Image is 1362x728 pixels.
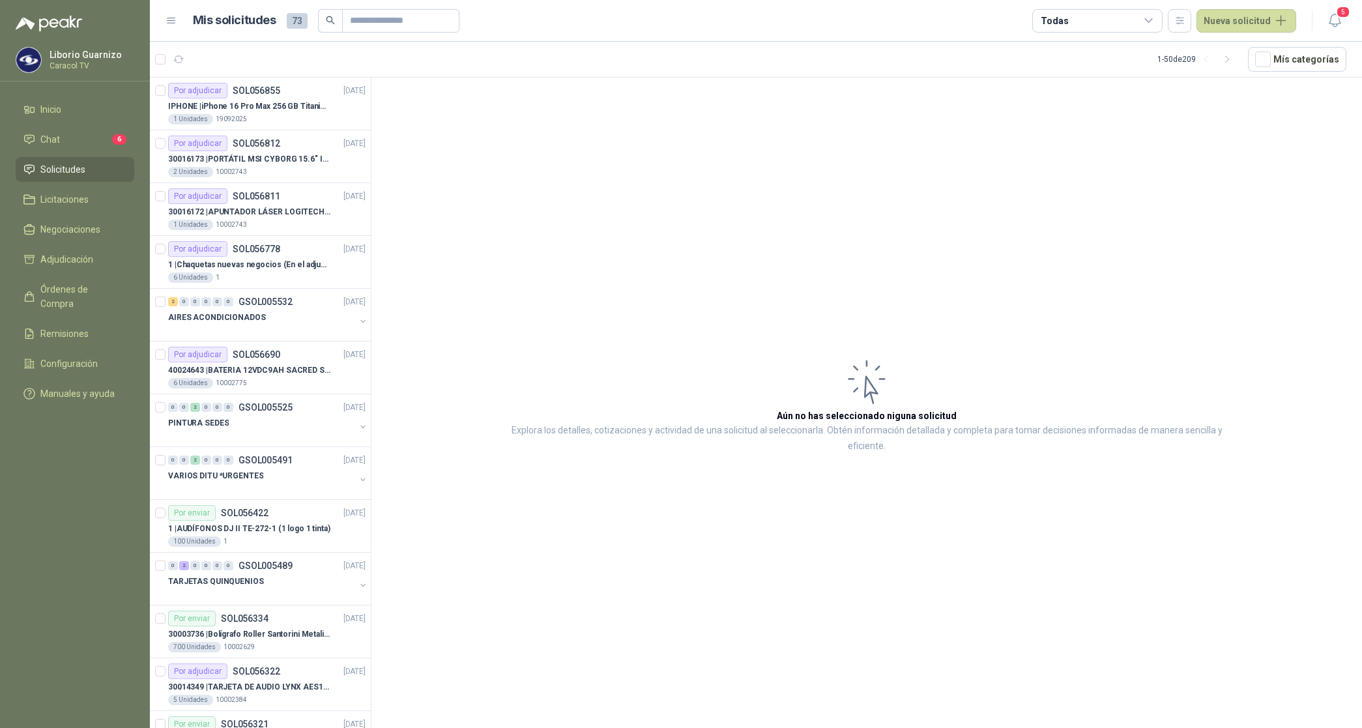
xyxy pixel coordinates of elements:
span: Negociaciones [40,222,100,237]
div: 0 [212,561,222,570]
p: [DATE] [343,560,366,572]
div: 0 [179,456,189,465]
p: SOL056322 [233,667,280,676]
p: GSOL005491 [239,456,293,465]
div: 1 - 50 de 209 [1157,49,1238,70]
button: Nueva solicitud [1196,9,1296,33]
p: GSOL005489 [239,561,293,570]
div: 100 Unidades [168,536,221,547]
a: Chat6 [16,127,134,152]
div: 0 [168,561,178,570]
span: Configuración [40,357,98,371]
p: AIRES ACONDICIONADOS [168,312,266,324]
div: Por adjudicar [168,188,227,204]
p: SOL056778 [233,244,280,254]
a: Por enviarSOL056334[DATE] 30003736 |Bolígrafo Roller Santorini Metalizado COLOR MORADO 1logo700 U... [150,605,371,658]
a: Configuración [16,351,134,376]
p: VARIOS DITU *URGENTES [168,470,263,482]
span: search [326,16,335,25]
p: 30016172 | APUNTADOR LÁSER LOGITECH R400 [168,206,330,218]
a: Por adjudicarSOL056811[DATE] 30016172 |APUNTADOR LÁSER LOGITECH R4001 Unidades10002743 [150,183,371,236]
p: 10002743 [216,220,247,230]
div: 0 [212,456,222,465]
span: Chat [40,132,60,147]
p: GSOL005525 [239,403,293,412]
p: 19092025 [216,114,247,124]
p: SOL056690 [233,350,280,359]
a: Adjudicación [16,247,134,272]
p: [DATE] [343,190,366,203]
p: [DATE] [343,401,366,414]
a: 0 2 0 0 0 0 GSOL005489[DATE] TARJETAS QUINQUENIOS [168,558,368,600]
a: Solicitudes [16,157,134,182]
p: SOL056422 [221,508,268,517]
p: [DATE] [343,138,366,150]
div: Por adjudicar [168,83,227,98]
div: 2 [190,403,200,412]
div: 0 [224,561,233,570]
a: Por adjudicarSOL056778[DATE] 1 |Chaquetas nuevas negocios (En el adjunto mas informacion)6 Unidades1 [150,236,371,289]
div: 0 [179,403,189,412]
div: 0 [190,561,200,570]
h3: Aún no has seleccionado niguna solicitud [777,409,957,423]
p: GSOL005532 [239,297,293,306]
div: 2 Unidades [168,167,213,177]
div: Por adjudicar [168,136,227,151]
span: Solicitudes [40,162,85,177]
span: Órdenes de Compra [40,282,122,311]
div: 2 [168,297,178,306]
div: 0 [224,456,233,465]
h1: Mis solicitudes [193,11,276,30]
a: Remisiones [16,321,134,346]
div: Por adjudicar [168,241,227,257]
p: SOL056812 [233,139,280,148]
p: 30014349 | TARJETA DE AUDIO LYNX AES16E AES/EBU PCI [168,681,330,693]
p: [DATE] [343,507,366,519]
div: Por enviar [168,611,216,626]
a: Negociaciones [16,217,134,242]
div: Por adjudicar [168,347,227,362]
p: 1 | AUDÍFONOS DJ II TE-272-1 (1 logo 1 tinta) [168,523,330,535]
div: 2 [179,561,189,570]
div: 0 [168,456,178,465]
p: [DATE] [343,665,366,678]
a: Por adjudicarSOL056855[DATE] IPHONE |iPhone 16 Pro Max 256 GB Titanio Natural1 Unidades19092025 [150,78,371,130]
div: 6 Unidades [168,378,213,388]
p: SOL056334 [221,614,268,623]
a: Manuales y ayuda [16,381,134,406]
div: Todas [1041,14,1068,28]
a: Licitaciones [16,187,134,212]
a: Por adjudicarSOL056812[DATE] 30016173 |PORTÁTIL MSI CYBORG 15.6" INTEL I7 RAM 32GB - 1 TB / Nvidi... [150,130,371,183]
p: [DATE] [343,454,366,467]
a: 2 0 0 0 0 0 GSOL005532[DATE] AIRES ACONDICIONADOS [168,294,368,336]
p: Caracol TV [50,62,131,70]
p: IPHONE | iPhone 16 Pro Max 256 GB Titanio Natural [168,100,330,113]
span: 73 [287,13,308,29]
div: 0 [179,297,189,306]
p: 1 | Chaquetas nuevas negocios (En el adjunto mas informacion) [168,259,330,271]
p: [DATE] [343,296,366,308]
span: Inicio [40,102,61,117]
img: Company Logo [16,48,41,72]
div: 2 [190,456,200,465]
p: 10002629 [224,642,255,652]
p: [DATE] [343,349,366,361]
p: PINTURA SEDES [168,417,229,430]
p: 1 [224,536,227,547]
span: Manuales y ayuda [40,386,115,401]
a: Por adjudicarSOL056690[DATE] 40024643 |BATERIA 12VDC9AH SACRED SUN BTSSP12-9HR6 Unidades10002775 [150,342,371,394]
p: 30003736 | Bolígrafo Roller Santorini Metalizado COLOR MORADO 1logo [168,628,330,641]
button: Mís categorías [1248,47,1346,72]
div: 0 [168,403,178,412]
a: Órdenes de Compra [16,277,134,316]
p: [DATE] [343,613,366,625]
div: Por adjudicar [168,663,227,679]
div: 1 Unidades [168,114,213,124]
img: Logo peakr [16,16,82,31]
p: [DATE] [343,85,366,97]
div: 6 Unidades [168,272,213,283]
div: 0 [201,456,211,465]
div: 0 [201,297,211,306]
a: Por adjudicarSOL056322[DATE] 30014349 |TARJETA DE AUDIO LYNX AES16E AES/EBU PCI5 Unidades10002384 [150,658,371,711]
div: 700 Unidades [168,642,221,652]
